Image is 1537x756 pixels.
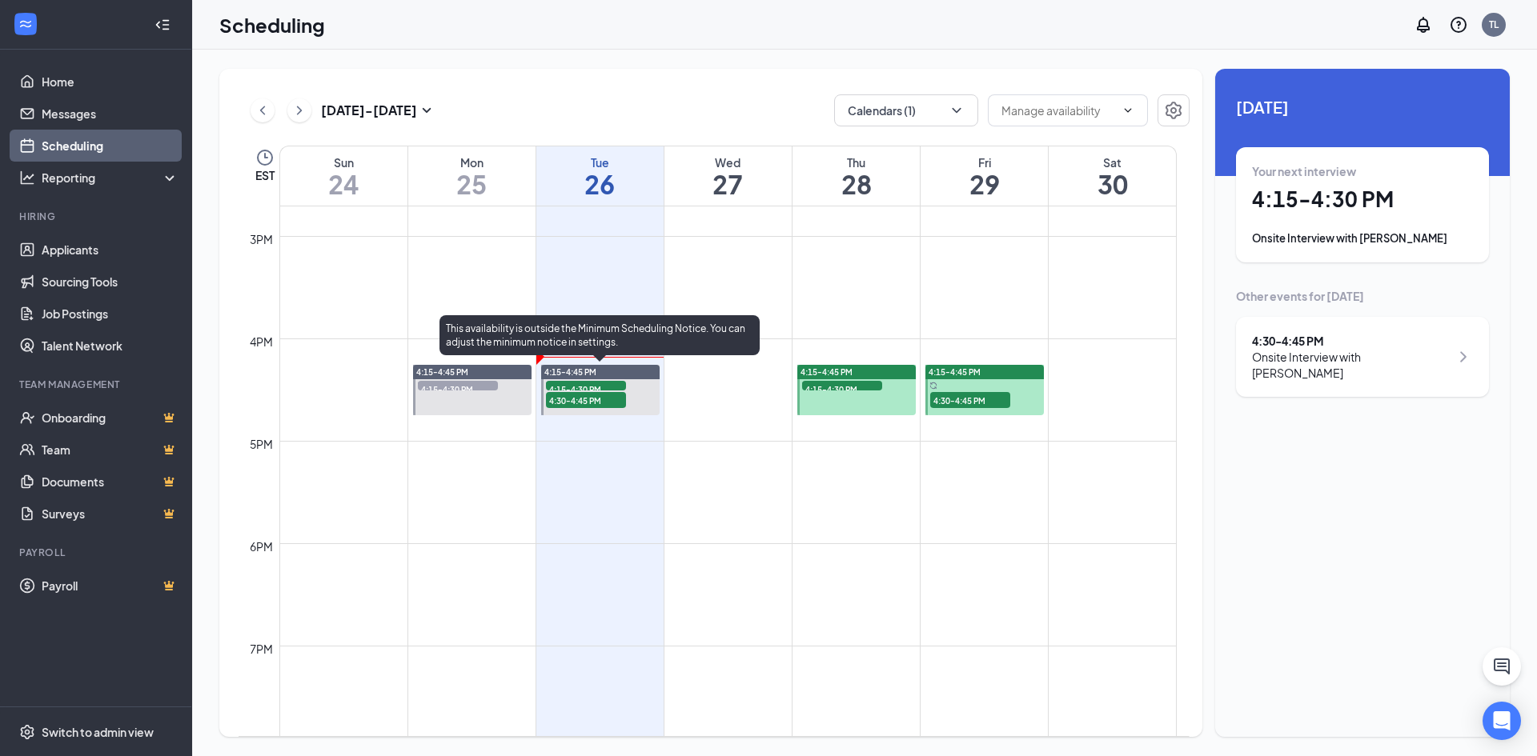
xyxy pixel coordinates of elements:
[155,17,171,33] svg: Collapse
[664,146,792,206] a: August 27, 2025
[1049,146,1176,206] a: August 30, 2025
[921,154,1048,170] div: Fri
[1449,15,1468,34] svg: QuestionInfo
[546,381,626,397] span: 4:15-4:30 PM
[416,366,468,378] span: 4:15-4:45 PM
[793,146,920,206] a: August 28, 2025
[408,154,536,170] div: Mon
[408,146,536,206] a: August 25, 2025
[1489,18,1499,31] div: TL
[1001,102,1115,119] input: Manage availability
[1414,15,1433,34] svg: Notifications
[287,98,311,122] button: ChevronRight
[18,16,34,32] svg: WorkstreamLogo
[1122,104,1134,117] svg: ChevronDown
[19,724,35,740] svg: Settings
[19,546,175,559] div: Payroll
[280,170,407,198] h1: 24
[42,724,154,740] div: Switch to admin view
[664,154,792,170] div: Wed
[19,170,35,186] svg: Analysis
[546,392,626,408] span: 4:30-4:45 PM
[1483,647,1521,686] button: ChatActive
[793,170,920,198] h1: 28
[1483,702,1521,740] div: Open Intercom Messenger
[247,538,276,555] div: 6pm
[42,298,179,330] a: Job Postings
[439,315,760,355] div: This availability is outside the Minimum Scheduling Notice. You can adjust the minimum notice in ...
[1049,154,1176,170] div: Sat
[949,102,965,118] svg: ChevronDown
[247,230,276,248] div: 3pm
[42,130,179,162] a: Scheduling
[219,11,325,38] h1: Scheduling
[1236,288,1489,304] div: Other events for [DATE]
[408,170,536,198] h1: 25
[42,266,179,298] a: Sourcing Tools
[42,434,179,466] a: TeamCrown
[802,381,882,397] span: 4:15-4:30 PM
[255,101,271,120] svg: ChevronLeft
[251,98,275,122] button: ChevronLeft
[42,570,179,602] a: PayrollCrown
[929,382,937,390] svg: Sync
[664,170,792,198] h1: 27
[247,333,276,350] div: 4pm
[417,101,436,120] svg: SmallChevronDown
[1492,657,1511,676] svg: ChatActive
[42,402,179,434] a: OnboardingCrown
[255,148,275,167] svg: Clock
[1252,333,1450,349] div: 4:30 - 4:45 PM
[929,366,981,378] span: 4:15-4:45 PM
[291,101,307,120] svg: ChevronRight
[1252,230,1473,246] div: Onsite Interview with [PERSON_NAME]
[544,366,596,378] span: 4:15-4:45 PM
[42,330,179,362] a: Talent Network
[536,154,664,170] div: Tue
[42,234,179,266] a: Applicants
[536,146,664,206] a: August 26, 2025
[1049,170,1176,198] h1: 30
[1252,186,1473,213] h1: 4:15 - 4:30 PM
[255,167,275,183] span: EST
[536,170,664,198] h1: 26
[42,66,179,98] a: Home
[921,146,1048,206] a: August 29, 2025
[42,170,179,186] div: Reporting
[793,154,920,170] div: Thu
[1454,347,1473,366] svg: ChevronRight
[19,378,175,391] div: Team Management
[42,98,179,130] a: Messages
[418,381,498,397] span: 4:15-4:30 PM
[280,146,407,206] a: August 24, 2025
[1236,94,1489,119] span: [DATE]
[1158,94,1190,126] button: Settings
[1252,349,1450,381] div: Onsite Interview with [PERSON_NAME]
[921,170,1048,198] h1: 29
[801,366,853,378] span: 4:15-4:45 PM
[834,94,978,126] button: Calendars (1)ChevronDown
[321,102,417,119] h3: [DATE] - [DATE]
[280,154,407,170] div: Sun
[247,435,276,453] div: 5pm
[1164,101,1183,120] svg: Settings
[19,210,175,223] div: Hiring
[42,498,179,530] a: SurveysCrown
[42,466,179,498] a: DocumentsCrown
[1252,163,1473,179] div: Your next interview
[930,392,1010,408] span: 4:30-4:45 PM
[247,640,276,658] div: 7pm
